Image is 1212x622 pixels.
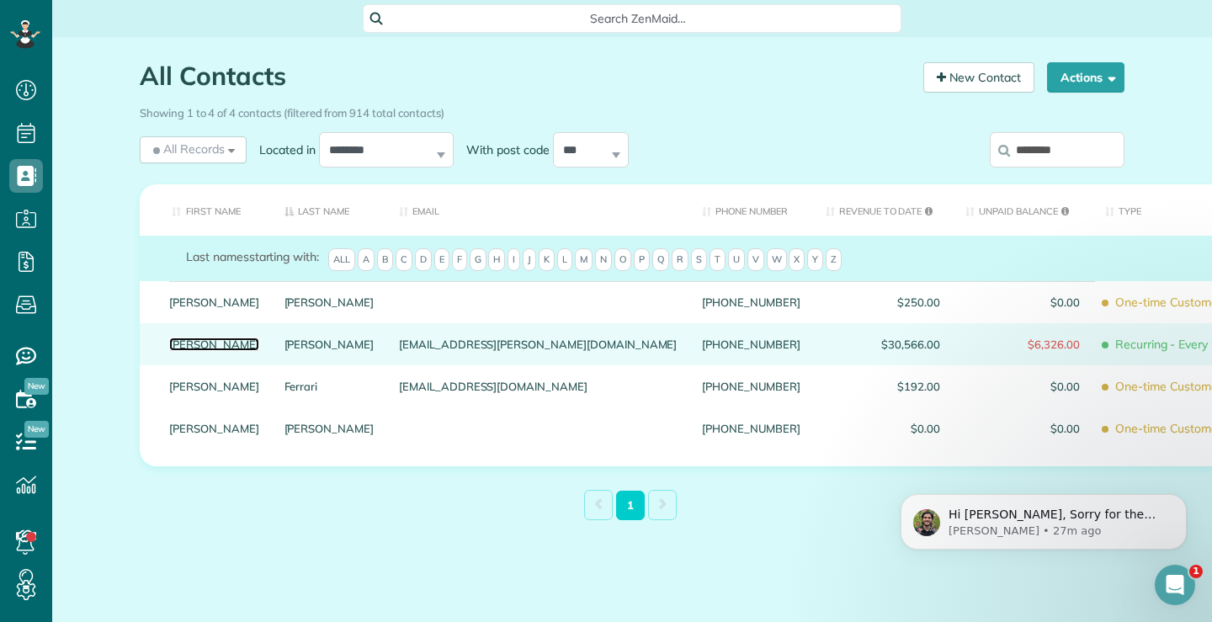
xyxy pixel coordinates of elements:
[826,296,940,308] span: $250.00
[140,184,272,236] th: First Name: activate to sort column ascending
[140,98,1124,121] div: Showing 1 to 4 of 4 contacts (filtered from 914 total contacts)
[557,248,572,272] span: L
[672,248,688,272] span: R
[728,248,745,272] span: U
[434,248,449,272] span: E
[415,248,432,272] span: D
[488,248,505,272] span: H
[767,248,787,272] span: W
[1155,565,1195,605] iframe: Intercom live chat
[169,296,259,308] a: [PERSON_NAME]
[807,248,823,272] span: Y
[272,184,387,236] th: Last Name: activate to sort column descending
[689,407,812,449] div: [PHONE_NUMBER]
[328,248,355,272] span: All
[575,248,593,272] span: M
[186,249,249,264] span: Last names
[689,323,812,365] div: [PHONE_NUMBER]
[595,248,612,272] span: N
[386,184,689,236] th: Email: activate to sort column ascending
[247,141,319,158] label: Located in
[186,248,319,265] label: starting with:
[826,248,842,272] span: Z
[169,380,259,392] a: [PERSON_NAME]
[953,184,1092,236] th: Unpaid Balance: activate to sort column ascending
[965,380,1080,392] span: $0.00
[386,365,689,407] div: [EMAIL_ADDRESS][DOMAIN_NAME]
[813,184,953,236] th: Revenue to Date: activate to sort column ascending
[826,423,940,434] span: $0.00
[24,421,49,438] span: New
[1047,62,1124,93] button: Actions
[284,423,375,434] a: [PERSON_NAME]
[284,338,375,350] a: [PERSON_NAME]
[539,248,555,272] span: K
[169,338,259,350] a: [PERSON_NAME]
[691,248,707,272] span: S
[284,380,375,392] a: Ferrari
[616,491,645,520] a: 1
[24,378,49,395] span: New
[452,248,467,272] span: F
[965,338,1080,350] span: $6,326.00
[710,248,726,272] span: T
[689,281,812,323] div: [PHONE_NUMBER]
[789,248,805,272] span: X
[396,248,412,272] span: C
[826,380,940,392] span: $192.00
[689,184,812,236] th: Phone number: activate to sort column ascending
[508,248,520,272] span: I
[140,62,911,90] h1: All Contacts
[284,296,375,308] a: [PERSON_NAME]
[454,141,553,158] label: With post code
[386,323,689,365] div: [EMAIL_ADDRESS][PERSON_NAME][DOMAIN_NAME]
[377,248,393,272] span: B
[826,338,940,350] span: $30,566.00
[634,248,650,272] span: P
[965,296,1080,308] span: $0.00
[614,248,631,272] span: O
[470,248,486,272] span: G
[169,423,259,434] a: [PERSON_NAME]
[523,248,536,272] span: J
[965,423,1080,434] span: $0.00
[358,248,375,272] span: A
[747,248,764,272] span: V
[1189,565,1203,578] span: 1
[923,62,1034,93] a: New Contact
[652,248,669,272] span: Q
[150,141,225,157] span: All Records
[689,365,812,407] div: [PHONE_NUMBER]
[875,459,1212,577] iframe: Intercom notifications message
